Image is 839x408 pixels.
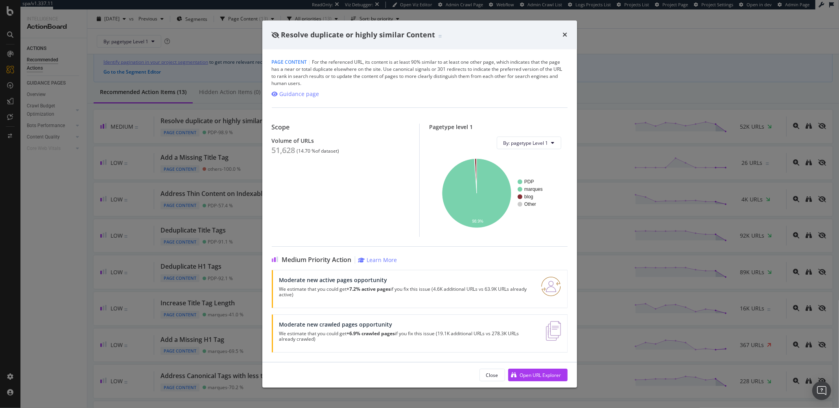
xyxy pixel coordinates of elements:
span: Resolve duplicate or highly similar Content [281,30,435,39]
a: Learn More [358,256,397,264]
p: We estimate that you could get if you fix this issue (19.1K additional URLs vs 278.3K URLs alread... [279,331,537,342]
text: blog [524,194,533,200]
div: Moderate new active pages opportunity [279,277,532,283]
div: Learn More [367,256,397,264]
div: eye-slash [272,32,280,38]
p: We estimate that you could get if you fix this issue (4.6K additional URLs vs 63.9K URLs already ... [279,286,532,297]
text: PDP [524,179,534,185]
div: Open Intercom Messenger [812,381,831,400]
button: Close [479,369,505,381]
strong: +7.2% active pages [347,286,391,292]
strong: +6.9% crawled pages [347,330,395,337]
div: Close [486,372,498,378]
img: Equal [439,35,442,37]
span: | [308,59,311,65]
span: Medium Priority Action [282,256,352,264]
button: Open URL Explorer [508,369,568,381]
a: Guidance page [272,90,319,98]
div: 51,628 [272,146,295,155]
span: Page Content [272,59,307,65]
span: By: pagetype Level 1 [503,140,548,146]
div: times [563,30,568,40]
div: Volume of URLs [272,137,410,144]
svg: A chart. [435,155,561,231]
img: e5DMFwAAAABJRU5ErkJggg== [546,321,561,341]
button: By: pagetype Level 1 [497,137,561,149]
div: Moderate new crawled pages opportunity [279,321,537,328]
div: For the referenced URL, its content is at least 90% similar to at least one other page, which ind... [272,59,568,87]
text: Other [524,202,536,207]
text: 98.9% [472,219,483,223]
text: marques [524,187,543,192]
div: Open URL Explorer [520,372,561,378]
img: RO06QsNG.png [541,277,561,296]
div: Scope [272,124,410,131]
div: Pagetype level 1 [429,124,568,130]
div: ( 14.70 % of dataset ) [297,148,339,154]
div: modal [262,20,577,388]
div: Guidance page [280,90,319,98]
